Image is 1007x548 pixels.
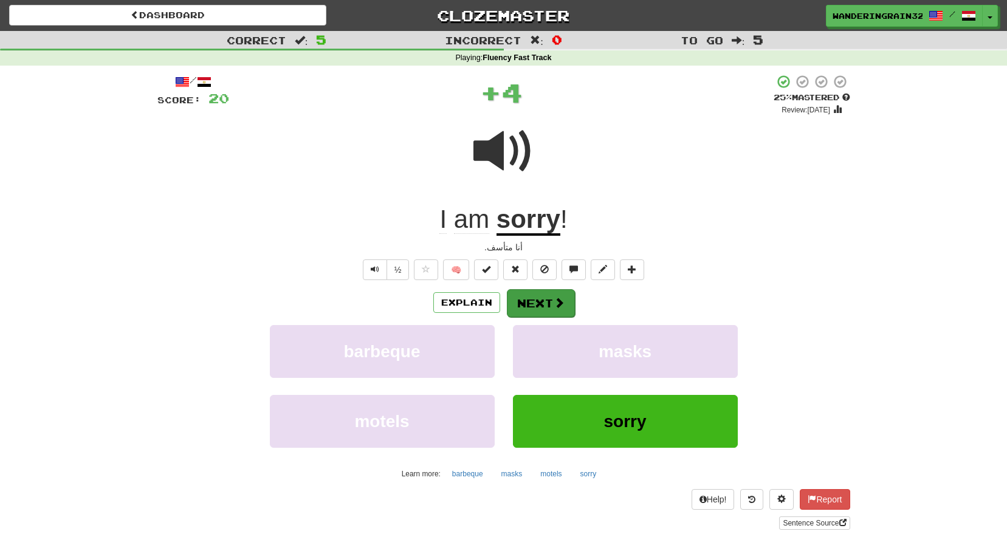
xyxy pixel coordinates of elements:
[774,92,850,103] div: Mastered
[513,395,738,448] button: sorry
[507,289,575,317] button: Next
[591,259,615,280] button: Edit sentence (alt+d)
[363,259,387,280] button: Play sentence audio (ctl+space)
[620,259,644,280] button: Add to collection (alt+a)
[774,92,792,102] span: 25 %
[826,5,983,27] a: WanderingRain3219 /
[9,5,326,26] a: Dashboard
[530,35,543,46] span: :
[157,241,850,253] div: أنا متأسف.
[495,465,529,483] button: masks
[497,205,560,236] u: sorry
[681,34,723,46] span: To go
[208,91,229,106] span: 20
[483,53,551,62] strong: Fluency Fast Track
[599,342,651,361] span: masks
[513,325,738,378] button: masks
[501,77,523,108] span: 4
[402,470,441,478] small: Learn more:
[443,259,469,280] button: 🧠
[157,95,201,105] span: Score:
[445,34,521,46] span: Incorrect
[949,10,955,18] span: /
[779,516,850,530] a: Sentence Source
[603,412,646,431] span: sorry
[345,5,662,26] a: Clozemaster
[574,465,603,483] button: sorry
[454,205,489,234] span: am
[480,74,501,111] span: +
[534,465,568,483] button: motels
[445,465,490,483] button: barbeque
[474,259,498,280] button: Set this sentence to 100% Mastered (alt+m)
[560,205,568,233] span: !
[782,106,830,114] small: Review: [DATE]
[270,395,495,448] button: motels
[562,259,586,280] button: Discuss sentence (alt+u)
[354,412,409,431] span: motels
[532,259,557,280] button: Ignore sentence (alt+i)
[503,259,528,280] button: Reset to 0% Mastered (alt+r)
[732,35,745,46] span: :
[387,259,410,280] button: ½
[433,292,500,313] button: Explain
[833,10,923,21] span: WanderingRain3219
[439,205,447,234] span: I
[343,342,420,361] span: barbeque
[740,489,763,510] button: Round history (alt+y)
[753,32,763,47] span: 5
[414,259,438,280] button: Favorite sentence (alt+f)
[692,489,735,510] button: Help!
[157,74,229,89] div: /
[270,325,495,378] button: barbeque
[552,32,562,47] span: 0
[227,34,286,46] span: Correct
[360,259,410,280] div: Text-to-speech controls
[295,35,308,46] span: :
[316,32,326,47] span: 5
[800,489,850,510] button: Report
